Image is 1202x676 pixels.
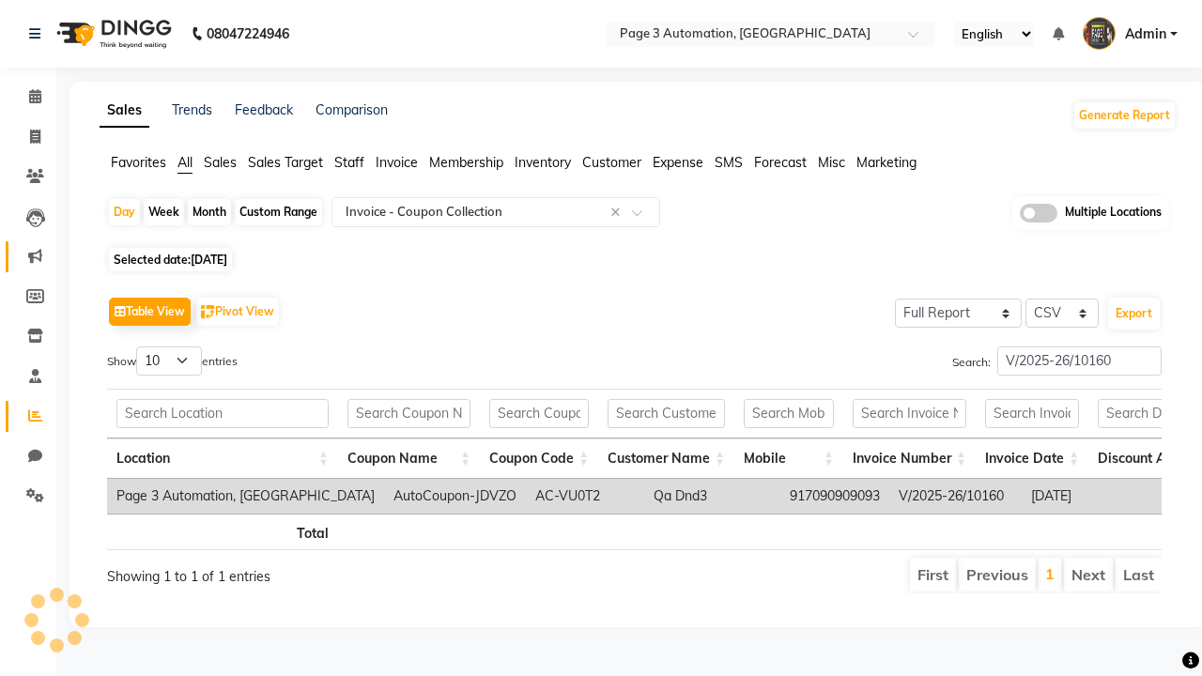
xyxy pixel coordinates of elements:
[1108,298,1160,330] button: Export
[889,479,1022,514] td: V/2025-26/10160
[429,154,503,171] span: Membership
[376,154,418,171] span: Invoice
[1045,564,1055,583] a: 1
[316,101,388,118] a: Comparison
[780,479,889,514] td: 917090909093
[1125,24,1166,44] span: Admin
[976,438,1088,479] th: Invoice Date: activate to sort column ascending
[1065,204,1162,223] span: Multiple Locations
[196,298,279,326] button: Pivot View
[515,154,571,171] span: Inventory
[100,94,149,128] a: Sales
[48,8,177,60] img: logo
[107,556,530,587] div: Showing 1 to 1 of 1 entries
[952,346,1162,376] label: Search:
[107,346,238,376] label: Show entries
[136,346,202,376] select: Showentries
[715,154,743,171] span: SMS
[843,438,976,479] th: Invoice Number: activate to sort column ascending
[1022,479,1134,514] td: [DATE]
[204,154,237,171] span: Sales
[334,154,364,171] span: Staff
[107,479,384,514] td: Page 3 Automation, [GEOGRAPHIC_DATA]
[582,154,641,171] span: Customer
[644,479,780,514] td: Qa Dnd3
[734,438,843,479] th: Mobile: activate to sort column ascending
[109,199,140,225] div: Day
[177,154,193,171] span: All
[853,399,966,428] input: Search Invoice Number
[109,298,191,326] button: Table View
[997,346,1162,376] input: Search:
[526,479,644,514] td: AC-VU0T2
[598,438,734,479] th: Customer Name: activate to sort column ascending
[856,154,917,171] span: Marketing
[207,8,289,60] b: 08047224946
[754,154,807,171] span: Forecast
[201,305,215,319] img: pivot.png
[1083,17,1116,50] img: Admin
[347,399,470,428] input: Search Coupon Name
[109,248,232,271] span: Selected date:
[818,154,845,171] span: Misc
[480,438,598,479] th: Coupon Code: activate to sort column ascending
[384,479,526,514] td: AutoCoupon-JDVZO
[191,253,227,267] span: [DATE]
[144,199,184,225] div: Week
[610,203,626,223] span: Clear all
[235,199,322,225] div: Custom Range
[489,399,589,428] input: Search Coupon Code
[608,399,725,428] input: Search Customer Name
[744,399,834,428] input: Search Mobile
[653,154,703,171] span: Expense
[116,399,329,428] input: Search Location
[107,438,338,479] th: Location: activate to sort column ascending
[111,154,166,171] span: Favorites
[1074,102,1175,129] button: Generate Report
[985,399,1079,428] input: Search Invoice Date
[235,101,293,118] a: Feedback
[248,154,323,171] span: Sales Target
[338,438,480,479] th: Coupon Name: activate to sort column ascending
[188,199,231,225] div: Month
[107,514,338,550] th: Total
[172,101,212,118] a: Trends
